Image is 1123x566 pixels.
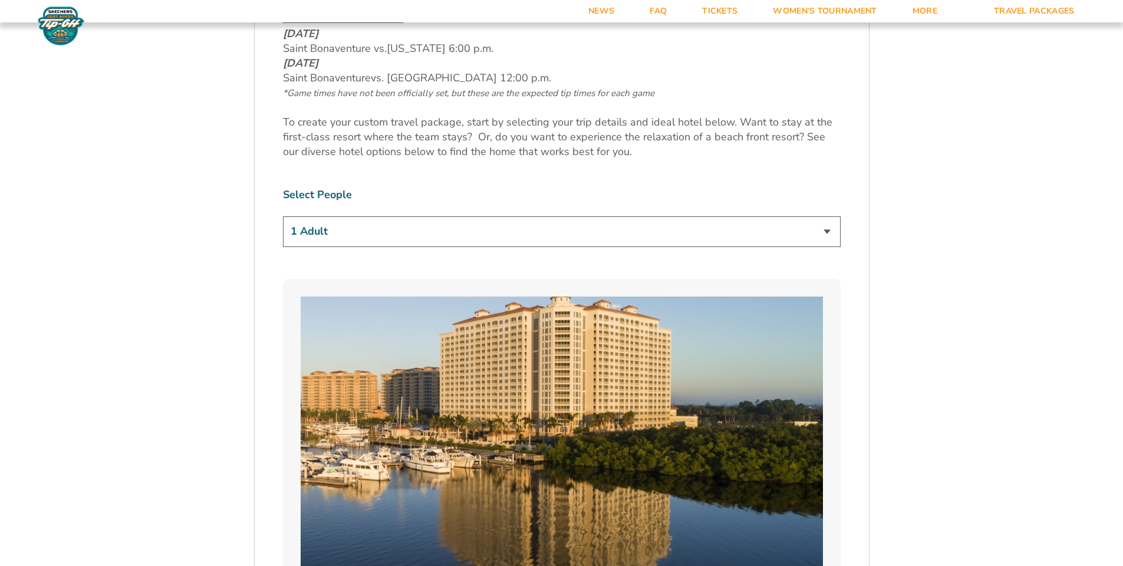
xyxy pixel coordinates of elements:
[387,41,493,55] span: [US_STATE] 6:00 p.m.
[283,56,318,70] em: [DATE]
[283,87,654,99] span: *Game times have not been officially set, but these are the expected tip times for each game
[283,187,841,202] label: Select People
[283,27,318,41] em: [DATE]
[371,71,384,85] span: vs.
[374,41,387,55] span: vs.
[283,71,654,100] span: [GEOGRAPHIC_DATA] 12:00 p.m.
[283,11,841,100] p: Saint Bonaventure Saint Bonaventure
[283,115,841,160] p: To create your custom travel package, start by selecting your trip details and ideal hotel below....
[35,6,87,46] img: Fort Myers Tip-Off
